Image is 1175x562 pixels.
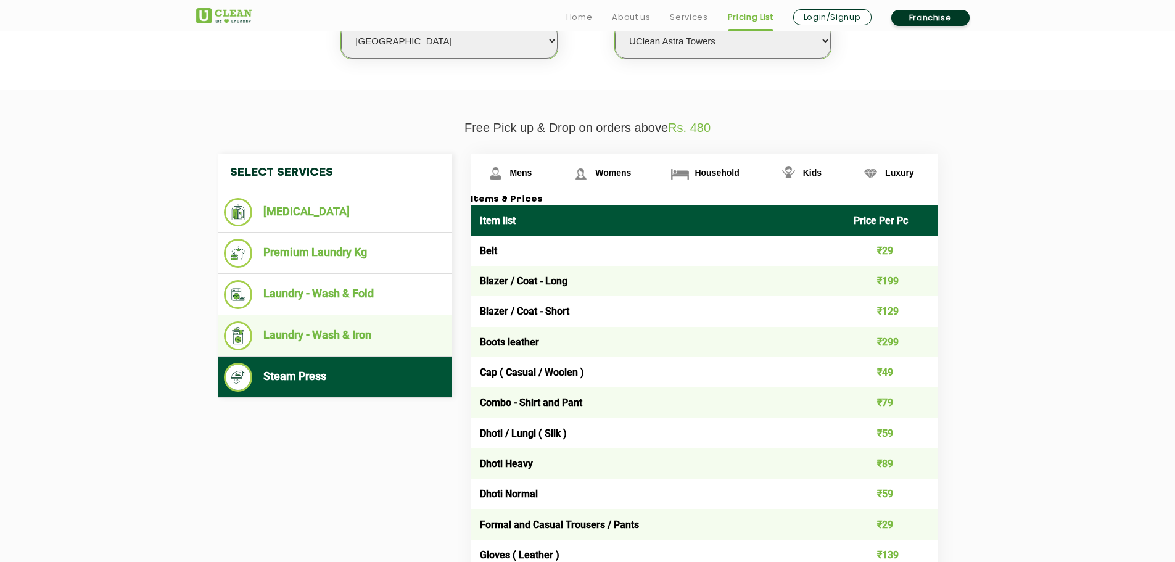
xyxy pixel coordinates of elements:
[778,163,799,184] img: Kids
[844,205,938,236] th: Price Per Pc
[669,163,691,184] img: Household
[844,509,938,539] td: ₹29
[471,387,845,418] td: Combo - Shirt and Pant
[224,239,446,268] li: Premium Laundry Kg
[793,9,872,25] a: Login/Signup
[885,168,914,178] span: Luxury
[728,10,773,25] a: Pricing List
[224,363,446,392] li: Steam Press
[844,479,938,509] td: ₹59
[224,321,446,350] li: Laundry - Wash & Iron
[224,239,253,268] img: Premium Laundry Kg
[196,8,252,23] img: UClean Laundry and Dry Cleaning
[566,10,593,25] a: Home
[612,10,650,25] a: About us
[471,236,845,266] td: Belt
[595,168,631,178] span: Womens
[471,194,938,205] h3: Items & Prices
[471,448,845,479] td: Dhoti Heavy
[844,387,938,418] td: ₹79
[510,168,532,178] span: Mens
[471,479,845,509] td: Dhoti Normal
[471,327,845,357] td: Boots leather
[695,168,739,178] span: Household
[844,296,938,326] td: ₹129
[803,168,822,178] span: Kids
[224,363,253,392] img: Steam Press
[224,280,446,309] li: Laundry - Wash & Fold
[224,198,446,226] li: [MEDICAL_DATA]
[224,198,253,226] img: Dry Cleaning
[891,10,970,26] a: Franchise
[860,163,881,184] img: Luxury
[218,154,452,192] h4: Select Services
[844,448,938,479] td: ₹89
[224,321,253,350] img: Laundry - Wash & Iron
[471,509,845,539] td: Formal and Casual Trousers / Pants
[670,10,707,25] a: Services
[844,357,938,387] td: ₹49
[471,357,845,387] td: Cap ( Casual / Woolen )
[471,296,845,326] td: Blazer / Coat - Short
[668,121,711,134] span: Rs. 480
[196,121,979,135] p: Free Pick up & Drop on orders above
[471,266,845,296] td: Blazer / Coat - Long
[844,327,938,357] td: ₹299
[844,266,938,296] td: ₹199
[844,236,938,266] td: ₹29
[471,418,845,448] td: Dhoti / Lungi ( Silk )
[485,163,506,184] img: Mens
[224,280,253,309] img: Laundry - Wash & Fold
[570,163,592,184] img: Womens
[844,418,938,448] td: ₹59
[471,205,845,236] th: Item list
